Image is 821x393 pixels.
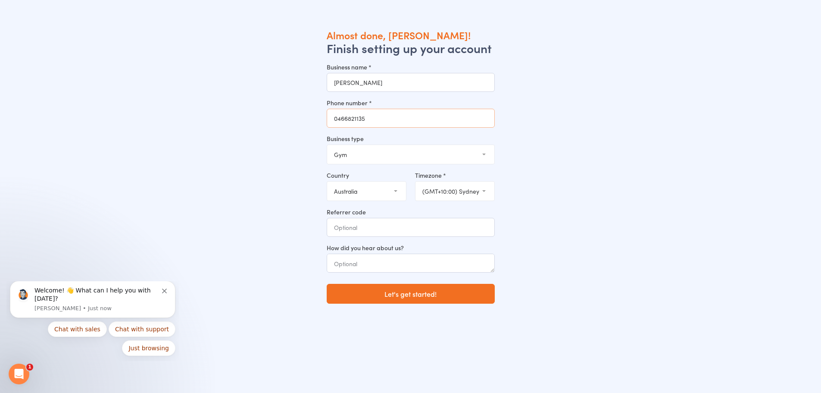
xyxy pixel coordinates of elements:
button: Quick reply: Chat with sales [41,40,100,56]
label: Business name * [327,63,495,71]
button: Quick reply: Chat with support [102,40,169,56]
button: Let's get started! [327,284,495,304]
div: Quick reply options [3,40,169,75]
input: Business name [327,73,495,92]
span: 1 [26,364,33,371]
label: Country [327,171,406,179]
label: How did you hear about us? [327,243,495,252]
img: Profile image for Toby [10,7,24,21]
input: Phone number [327,109,495,128]
div: Welcome! 👋 What can I help you with [DATE]? [28,5,156,22]
label: Phone number * [327,98,495,107]
h1: Almost done, [PERSON_NAME]! [327,28,495,41]
label: Referrer code [327,208,495,216]
label: Business type [327,134,495,143]
iframe: Intercom notifications message [6,281,179,361]
label: Timezone * [415,171,495,179]
h2: Finish setting up your account [327,41,495,54]
iframe: Intercom live chat [9,364,29,384]
input: Optional [327,218,495,237]
button: Dismiss notification [156,5,162,12]
p: Message from Toby, sent Just now [28,23,156,31]
div: Message content [28,5,156,22]
button: Quick reply: Just browsing [116,59,169,75]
